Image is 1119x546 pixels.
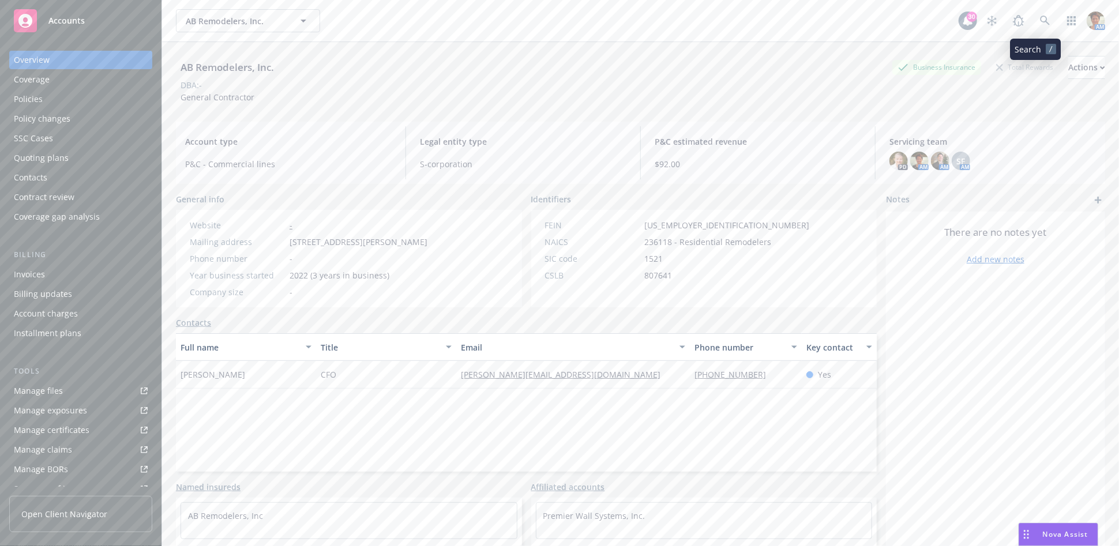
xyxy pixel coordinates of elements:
[645,219,810,231] span: [US_EMPLOYER_IDENTIFICATION_NUMBER]
[1087,12,1105,30] img: photo
[321,341,439,353] div: Title
[9,480,152,498] a: Summary of insurance
[14,149,69,167] div: Quoting plans
[9,460,152,479] a: Manage BORs
[9,304,152,323] a: Account charges
[21,508,107,520] span: Open Client Navigator
[14,460,68,479] div: Manage BORs
[290,253,292,265] span: -
[1019,523,1098,546] button: Nova Assist
[14,129,53,148] div: SSC Cases
[290,236,427,248] span: [STREET_ADDRESS][PERSON_NAME]
[545,253,640,265] div: SIC code
[957,155,966,167] span: SF
[690,333,802,361] button: Phone number
[176,9,320,32] button: AB Remodelers, Inc.
[290,220,292,231] a: -
[9,188,152,206] a: Contract review
[190,219,285,231] div: Website
[420,135,626,148] span: Legal entity type
[543,510,645,521] a: Premier Wall Systems, Inc.
[1060,9,1083,32] a: Switch app
[186,15,286,27] span: AB Remodelers, Inc.
[9,51,152,69] a: Overview
[461,341,673,353] div: Email
[9,421,152,439] a: Manage certificates
[889,135,1096,148] span: Servicing team
[190,269,285,281] div: Year business started
[1019,524,1034,545] div: Drag to move
[1068,57,1105,78] div: Actions
[531,481,605,493] a: Affiliated accounts
[645,253,663,265] span: 1521
[9,208,152,226] a: Coverage gap analysis
[316,333,456,361] button: Title
[990,60,1059,74] div: Total Rewards
[14,265,45,284] div: Invoices
[818,368,831,381] span: Yes
[14,421,89,439] div: Manage certificates
[321,368,336,381] span: CFO
[967,253,1024,265] a: Add new notes
[190,286,285,298] div: Company size
[176,193,224,205] span: General info
[181,92,254,103] span: General Contractor
[14,208,100,226] div: Coverage gap analysis
[48,16,85,25] span: Accounts
[456,333,690,361] button: Email
[420,158,626,170] span: S-corporation
[190,236,285,248] div: Mailing address
[1043,529,1088,539] span: Nova Assist
[14,188,74,206] div: Contract review
[655,135,861,148] span: P&C estimated revenue
[9,366,152,377] div: Tools
[1007,9,1030,32] a: Report a Bug
[14,110,70,128] div: Policy changes
[181,79,202,91] div: DBA: -
[9,90,152,108] a: Policies
[9,129,152,148] a: SSC Cases
[9,382,152,400] a: Manage files
[945,225,1047,239] span: There are no notes yet
[9,249,152,261] div: Billing
[802,333,877,361] button: Key contact
[9,324,152,342] a: Installment plans
[14,304,78,323] div: Account charges
[181,341,299,353] div: Full name
[9,285,152,303] a: Billing updates
[188,510,263,521] a: AB Remodelers, Inc
[1091,193,1105,207] a: add
[892,60,981,74] div: Business Insurance
[9,401,152,420] a: Manage exposures
[889,152,908,170] img: photo
[9,70,152,89] a: Coverage
[545,236,640,248] div: NAICS
[14,51,50,69] div: Overview
[14,168,47,187] div: Contacts
[9,265,152,284] a: Invoices
[14,70,50,89] div: Coverage
[185,158,392,170] span: P&C - Commercial lines
[9,440,152,459] a: Manage claims
[185,135,392,148] span: Account type
[181,368,245,381] span: [PERSON_NAME]
[886,193,910,207] span: Notes
[967,12,977,22] div: 30
[910,152,929,170] img: photo
[694,369,775,380] a: [PHONE_NUMBER]
[931,152,949,170] img: photo
[655,158,861,170] span: $92.00
[531,193,572,205] span: Identifiers
[9,149,152,167] a: Quoting plans
[14,480,102,498] div: Summary of insurance
[9,168,152,187] a: Contacts
[290,286,292,298] span: -
[190,253,285,265] div: Phone number
[14,440,72,459] div: Manage claims
[645,236,772,248] span: 236118 - Residential Remodelers
[645,269,673,281] span: 807641
[14,90,43,108] div: Policies
[461,369,670,380] a: [PERSON_NAME][EMAIL_ADDRESS][DOMAIN_NAME]
[1068,56,1105,79] button: Actions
